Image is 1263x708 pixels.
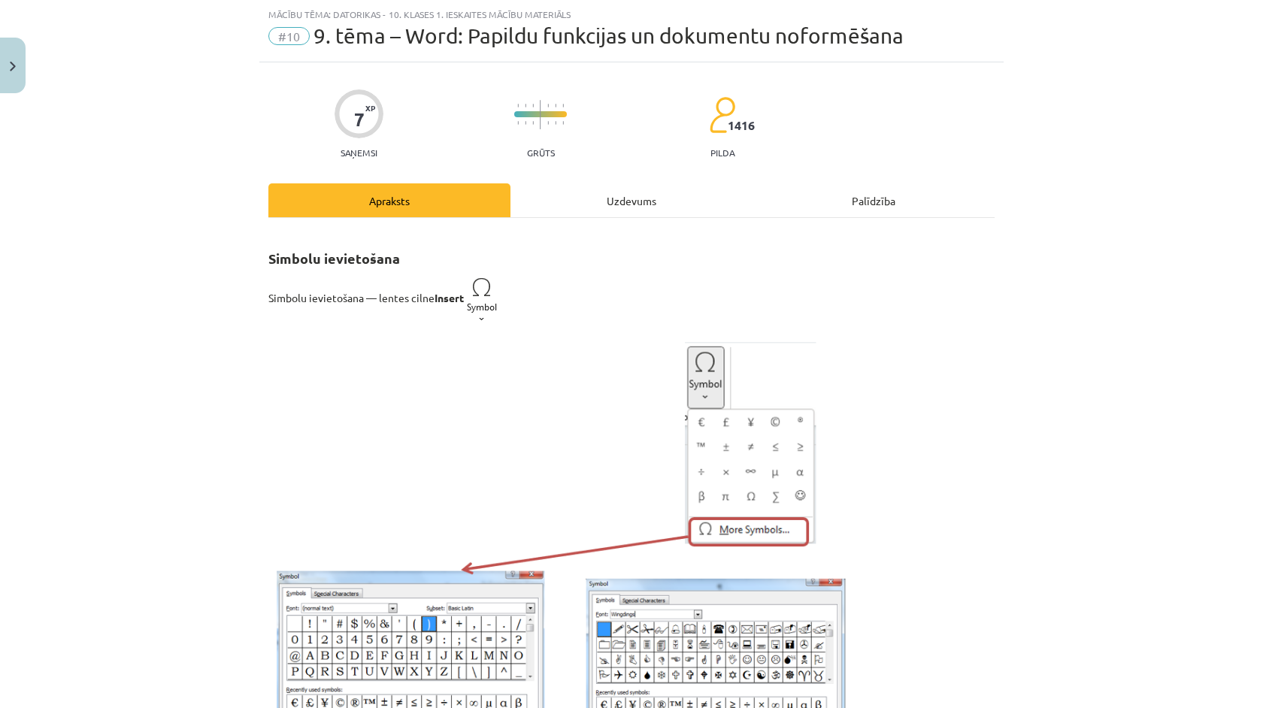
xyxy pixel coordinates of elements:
img: icon-short-line-57e1e144782c952c97e751825c79c345078a6d821885a25fce030b3d8c18986b.svg [525,121,526,125]
img: icon-short-line-57e1e144782c952c97e751825c79c345078a6d821885a25fce030b3d8c18986b.svg [517,104,519,107]
img: icon-short-line-57e1e144782c952c97e751825c79c345078a6d821885a25fce030b3d8c18986b.svg [547,121,549,125]
img: icon-short-line-57e1e144782c952c97e751825c79c345078a6d821885a25fce030b3d8c18986b.svg [555,104,556,107]
img: students-c634bb4e5e11cddfef0936a35e636f08e4e9abd3cc4e673bd6f9a4125e45ecb1.svg [709,96,735,134]
p: pilda [710,147,734,158]
img: icon-long-line-d9ea69661e0d244f92f715978eff75569469978d946b2353a9bb055b3ed8787d.svg [540,100,541,129]
strong: Simbolu ievietošana [268,250,400,267]
div: 7 [354,109,365,130]
p: Saņemsi [335,147,383,158]
div: Apraksts [268,183,510,217]
img: icon-short-line-57e1e144782c952c97e751825c79c345078a6d821885a25fce030b3d8c18986b.svg [525,104,526,107]
div: Palīdzība [753,183,995,217]
strong: Insert [435,291,500,304]
img: icon-short-line-57e1e144782c952c97e751825c79c345078a6d821885a25fce030b3d8c18986b.svg [517,121,519,125]
div: Mācību tēma: Datorikas - 10. klases 1. ieskaites mācību materiāls [268,9,995,20]
span: 9. tēma – Word: Papildu funkcijas un dokumentu noformēšana [313,23,904,48]
img: icon-short-line-57e1e144782c952c97e751825c79c345078a6d821885a25fce030b3d8c18986b.svg [555,121,556,125]
span: XP [365,104,375,112]
div: Uzdevums [510,183,753,217]
span: 1416 [728,119,755,132]
img: icon-close-lesson-0947bae3869378f0d4975bcd49f059093ad1ed9edebbc8119c70593378902aed.svg [10,62,16,71]
p: Grūts [527,147,555,158]
img: icon-short-line-57e1e144782c952c97e751825c79c345078a6d821885a25fce030b3d8c18986b.svg [532,104,534,107]
img: icon-short-line-57e1e144782c952c97e751825c79c345078a6d821885a25fce030b3d8c18986b.svg [532,121,534,125]
p: Simbolu ievietošana — lentes cilne [268,273,995,326]
img: icon-short-line-57e1e144782c952c97e751825c79c345078a6d821885a25fce030b3d8c18986b.svg [562,121,564,125]
span: #10 [268,27,310,45]
img: icon-short-line-57e1e144782c952c97e751825c79c345078a6d821885a25fce030b3d8c18986b.svg [547,104,549,107]
img: icon-short-line-57e1e144782c952c97e751825c79c345078a6d821885a25fce030b3d8c18986b.svg [562,104,564,107]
